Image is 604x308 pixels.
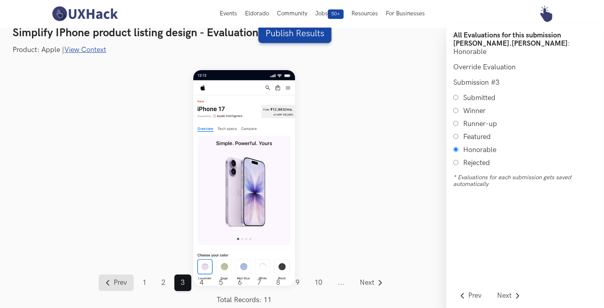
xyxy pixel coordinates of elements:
a: Go to next submission [491,288,527,304]
a: Page 7 [251,275,268,291]
label: Submitted [463,94,496,102]
h3: Simplify IPhone product listing design - Evaluation [13,25,591,43]
a: Page 4 [193,275,210,291]
a: Page 9 [289,275,306,291]
a: Page 6 [232,275,249,291]
span: Next [497,292,512,299]
img: Your profile pic [538,6,554,22]
a: Page 5 [213,275,230,291]
p: Product: Apple | [13,45,591,55]
a: Page 8 [270,275,287,291]
strong: [PERSON_NAME].[PERSON_NAME] [453,39,568,48]
a: Page 3 [174,275,191,291]
span: 50+ [328,9,344,19]
a: Page 1 [136,275,153,291]
a: Go to next page [353,275,390,291]
label: Honorable [463,146,496,154]
img: UXHack-logo.png [50,6,120,22]
label: Runner-up [463,120,497,128]
label: Rejected [463,159,490,167]
a: Page 2 [155,275,172,291]
a: Go to previous submission [453,288,488,304]
label: Total Records: 11 [99,296,390,304]
a: View Context [64,46,106,54]
label: * Evaluations for each submission gets saved automatically [453,174,597,187]
img: Submission Image [193,70,295,286]
label: All Evaluations for this submission [453,31,561,39]
label: Winner [463,107,486,115]
h6: Override Evaluation [453,63,597,71]
h6: Submission #3 [453,78,597,87]
a: Publish Results [258,25,331,43]
label: Featured [463,133,491,141]
nav: Drawer Pagination [453,288,527,304]
span: Prev [114,279,127,286]
span: Next [360,279,375,286]
span: ... [331,275,352,291]
p: : Honorable [453,39,597,56]
a: Page 10 [308,275,329,291]
nav: Pagination [99,275,390,304]
span: Prev [468,292,482,299]
a: Go to previous page [99,275,134,291]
